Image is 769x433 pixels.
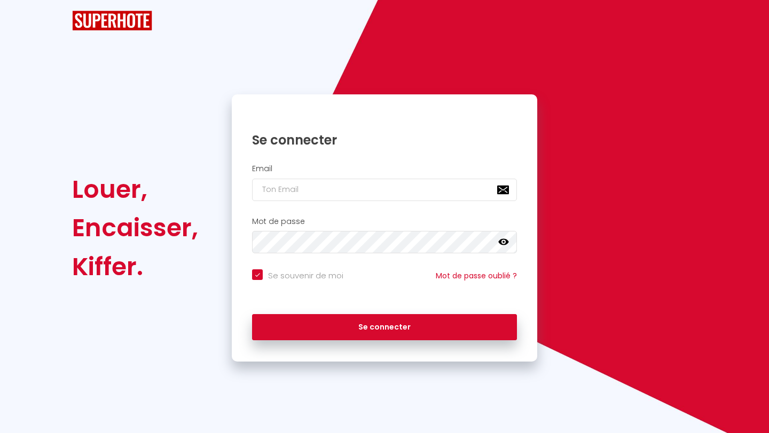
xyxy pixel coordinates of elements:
[72,209,198,247] div: Encaisser,
[72,170,198,209] div: Louer,
[252,314,517,341] button: Se connecter
[72,247,198,286] div: Kiffer.
[252,164,517,173] h2: Email
[252,179,517,201] input: Ton Email
[252,217,517,226] h2: Mot de passe
[252,132,517,148] h1: Se connecter
[72,11,152,30] img: SuperHote logo
[436,270,517,281] a: Mot de passe oublié ?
